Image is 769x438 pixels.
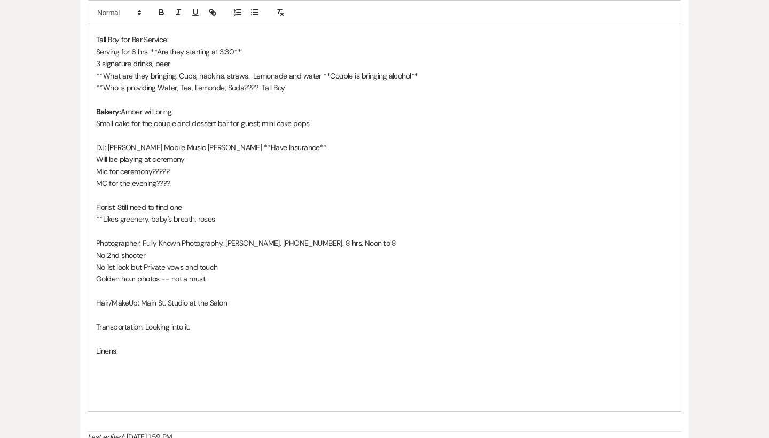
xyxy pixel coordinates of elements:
[96,177,673,189] p: MC for the evening????
[96,34,673,45] p: Tall Boy for Bar Service:
[96,261,673,273] p: No 1st look but Private vows and touch
[96,166,673,177] p: Mic for ceremony?????
[96,153,673,165] p: Will be playing at ceremony
[96,297,673,309] p: Hair/MakeUp: Main St. Studio at the Salon
[96,70,673,82] p: **What are they bringing: Cups, napkins, straws. Lemonade and water **Couple is bringing alcohol**
[96,142,673,153] p: DJ: [PERSON_NAME] Mobile Music [PERSON_NAME] **Have Insurance**
[96,213,673,225] p: **Likes greenery, baby's breath, roses
[96,249,673,261] p: No 2nd shooter
[96,237,673,249] p: Photographer: Fully Known Photography. [PERSON_NAME]. [PHONE_NUMBER]. 8 hrs. Noon to 8
[96,107,121,116] strong: Bakery:
[96,82,673,93] p: **Who is providing Water, Tea, Lemonde, Soda???? Tall Boy
[96,273,673,285] p: Golden hour photos -- not a must
[96,321,673,333] p: Transportation: Looking into it.
[96,345,673,357] p: Linens:
[96,46,673,58] p: Serving for 6 hrs. **Are they starting at 3:30**
[96,106,673,118] p: Amber will bring;
[96,201,673,213] p: Florist: Still need to find one
[96,118,673,129] p: Small cake for the couple and dessert bar for guest; mini cake pops
[96,58,673,69] p: 3 signature drinks, beer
